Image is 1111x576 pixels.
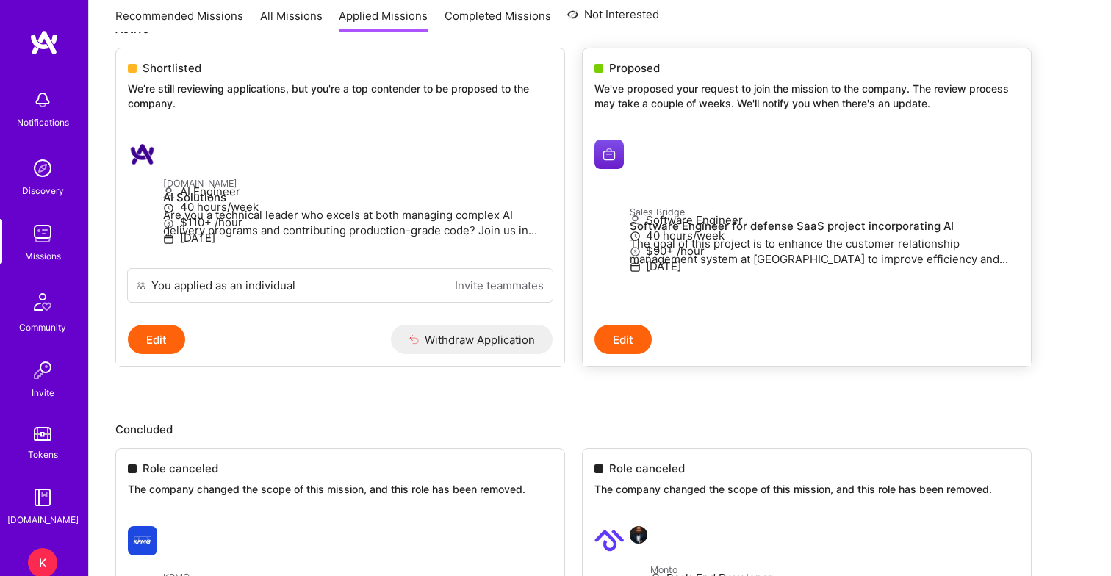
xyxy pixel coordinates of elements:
a: Recommended Missions [115,8,243,32]
img: tokens [34,427,51,441]
span: Shortlisted [143,60,201,76]
button: Edit [594,325,652,354]
div: Discovery [22,183,64,198]
div: You applied as an individual [151,278,295,293]
img: A.Team company logo [128,140,157,169]
i: icon Clock [163,203,174,214]
p: Software Engineer [630,212,1019,228]
i: icon MoneyGray [630,246,641,257]
span: Proposed [609,60,660,76]
a: Sales Bridge company logoSales BridgeSoftware Engineer for defense SaaS project incorporating AIT... [583,128,1031,325]
img: bell [28,85,57,115]
i: icon Applicant [163,187,174,198]
div: Invite [32,385,54,400]
button: Edit [128,325,185,354]
div: Notifications [17,115,69,130]
i: icon Calendar [163,234,174,245]
div: Tokens [28,447,58,462]
i: icon Calendar [630,262,641,273]
div: [DOMAIN_NAME] [7,512,79,528]
a: All Missions [260,8,323,32]
p: 40 hours/week [630,228,1019,243]
img: guide book [28,483,57,512]
button: Withdraw Application [391,325,553,354]
img: discovery [28,154,57,183]
p: [DATE] [630,259,1019,274]
i: icon Applicant [630,215,641,226]
p: AI Engineer [163,184,553,199]
a: Applied Missions [339,8,428,32]
i: icon MoneyGray [163,218,174,229]
img: Community [25,284,60,320]
a: Invite teammates [455,278,544,293]
a: Not Interested [567,6,659,32]
img: Invite [28,356,57,385]
p: We've proposed your request to join the mission to the company. The review process may take a cou... [594,82,1019,110]
div: Missions [25,248,61,264]
a: A.Team company logo[DOMAIN_NAME]AI SolutionsAre you a technical leader who excels at both managin... [116,128,564,268]
p: $90+ /hour [630,243,1019,259]
img: teamwork [28,219,57,248]
a: Completed Missions [445,8,551,32]
i: icon Clock [630,231,641,242]
p: 40 hours/week [163,199,553,215]
p: [DATE] [163,230,553,245]
p: Concluded [115,422,1085,437]
div: Community [19,320,66,335]
p: We’re still reviewing applications, but you're a top contender to be proposed to the company. [128,82,553,110]
img: Sales Bridge company logo [594,140,624,169]
img: logo [29,29,59,56]
p: $110+ /hour [163,215,553,230]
